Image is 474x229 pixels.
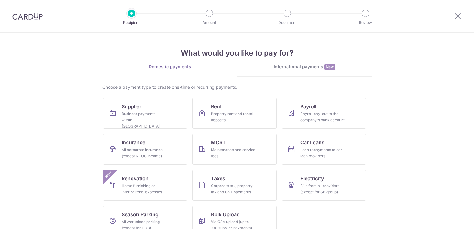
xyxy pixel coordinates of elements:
div: Bills from all providers (except for SP group) [300,183,345,195]
p: Review [342,20,388,26]
span: Renovation [122,175,149,182]
span: Season Parking [122,211,159,218]
div: Corporate tax, property tax and GST payments [211,183,256,195]
img: CardUp [12,12,43,20]
a: RentProperty rent and rental deposits [192,98,277,129]
p: Document [264,20,310,26]
div: Loan repayments to car loan providers [300,147,345,159]
span: New [103,170,114,180]
div: International payments [237,64,372,70]
div: Payroll pay-out to the company's bank account [300,111,345,123]
a: SupplierBusiness payments within [GEOGRAPHIC_DATA] [103,98,187,129]
div: Domestic payments [102,64,237,70]
div: All corporate insurance (except NTUC Income) [122,147,166,159]
span: Payroll [300,103,316,110]
span: Car Loans [300,139,324,146]
a: RenovationHome furnishing or interior reno-expensesNew [103,170,187,201]
div: Property rent and rental deposits [211,111,256,123]
a: TaxesCorporate tax, property tax and GST payments [192,170,277,201]
span: Electricity [300,175,324,182]
a: MCSTMaintenance and service fees [192,134,277,165]
a: PayrollPayroll pay-out to the company's bank account [282,98,366,129]
span: New [324,64,335,70]
p: Amount [186,20,232,26]
span: Taxes [211,175,225,182]
div: Business payments within [GEOGRAPHIC_DATA] [122,111,166,129]
span: Insurance [122,139,145,146]
span: Supplier [122,103,141,110]
h4: What would you like to pay for? [102,47,372,59]
a: InsuranceAll corporate insurance (except NTUC Income) [103,134,187,165]
span: MCST [211,139,226,146]
div: Home furnishing or interior reno-expenses [122,183,166,195]
span: Bulk Upload [211,211,240,218]
p: Recipient [109,20,154,26]
div: Choose a payment type to create one-time or recurring payments. [102,84,372,90]
a: Car LoansLoan repayments to car loan providers [282,134,366,165]
div: Maintenance and service fees [211,147,256,159]
span: Rent [211,103,222,110]
a: ElectricityBills from all providers (except for SP group) [282,170,366,201]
